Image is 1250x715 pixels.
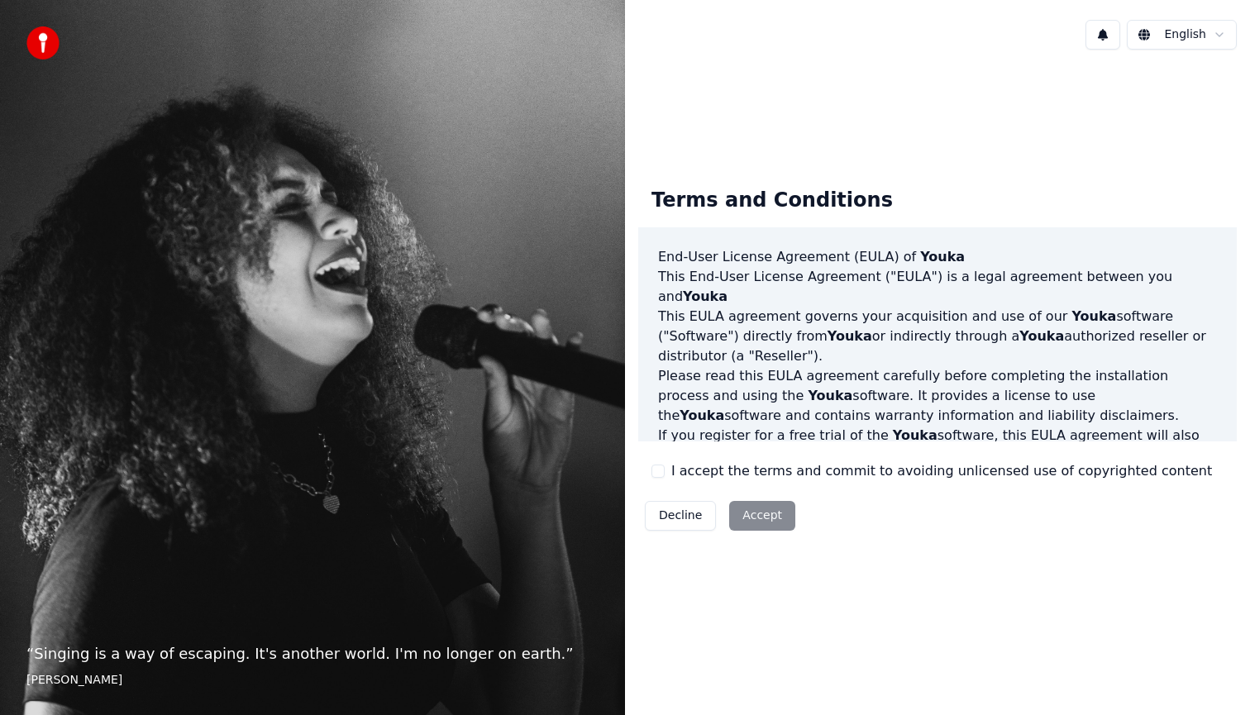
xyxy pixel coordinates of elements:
span: Youka [683,288,728,304]
p: If you register for a free trial of the software, this EULA agreement will also govern that trial... [658,426,1217,505]
span: Youka [1019,328,1064,344]
button: Decline [645,501,716,531]
span: Youka [828,328,872,344]
img: youka [26,26,60,60]
div: Terms and Conditions [638,174,906,227]
p: “ Singing is a way of escaping. It's another world. I'm no longer on earth. ” [26,642,599,665]
span: Youka [920,249,965,265]
span: Youka [680,408,724,423]
span: Youka [808,388,852,403]
p: Please read this EULA agreement carefully before completing the installation process and using th... [658,366,1217,426]
h3: End-User License Agreement (EULA) of [658,247,1217,267]
footer: [PERSON_NAME] [26,672,599,689]
p: This EULA agreement governs your acquisition and use of our software ("Software") directly from o... [658,307,1217,366]
span: Youka [1071,308,1116,324]
span: Youka [893,427,937,443]
label: I accept the terms and commit to avoiding unlicensed use of copyrighted content [671,461,1212,481]
p: This End-User License Agreement ("EULA") is a legal agreement between you and [658,267,1217,307]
